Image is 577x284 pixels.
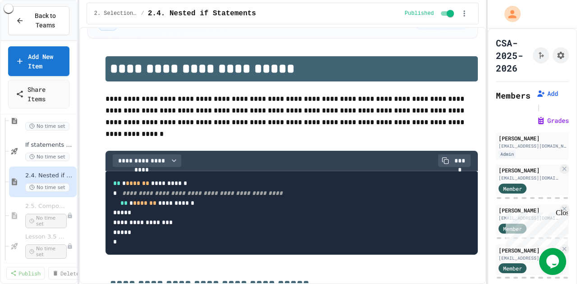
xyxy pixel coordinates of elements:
[48,267,83,279] a: Delete
[25,214,67,228] span: No time set
[25,153,69,161] span: No time set
[499,246,558,254] div: [PERSON_NAME]
[499,215,558,221] div: [EMAIL_ADDRESS][DOMAIN_NAME]
[25,122,69,131] span: No time set
[8,46,69,76] a: Add New Item
[94,10,137,17] span: 2. Selection and Iteration
[502,209,568,247] iframe: chat widget
[25,244,67,259] span: No time set
[405,10,434,17] span: Published
[67,212,73,219] div: Unpublished
[539,248,568,275] iframe: chat widget
[25,141,75,149] span: If statements and Control Flow - Quiz
[499,143,566,149] div: [EMAIL_ADDRESS][DOMAIN_NAME]
[25,183,69,192] span: No time set
[499,255,558,261] div: [EMAIL_ADDRESS][DOMAIN_NAME]
[29,11,62,30] span: Back to Teams
[536,89,558,98] button: Add
[536,102,541,113] span: |
[553,47,569,63] button: Assignment Settings
[496,89,531,102] h2: Members
[6,267,45,279] a: Publish
[536,116,569,125] button: Grades
[8,80,69,108] a: Share Items
[499,166,558,174] div: [PERSON_NAME]
[499,175,558,181] div: [EMAIL_ADDRESS][DOMAIN_NAME]
[495,4,523,24] div: My Account
[405,8,456,19] div: Content is published and visible to students
[25,203,67,210] span: 2.5. Compound Boolean Expressions
[499,150,516,158] div: Admin
[496,36,529,74] h1: CSA-2025-2026
[141,10,144,17] span: /
[148,8,256,19] span: 2.4. Nested if Statements
[499,206,558,214] div: [PERSON_NAME]
[25,233,67,241] span: Lesson 3.5 Quiz
[499,134,566,142] div: [PERSON_NAME]
[503,185,522,193] span: Member
[503,264,522,272] span: Member
[4,4,62,57] div: Chat with us now!Close
[67,243,73,249] div: Unpublished
[533,47,549,63] button: Click to see fork details
[25,172,75,180] span: 2.4. Nested if Statements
